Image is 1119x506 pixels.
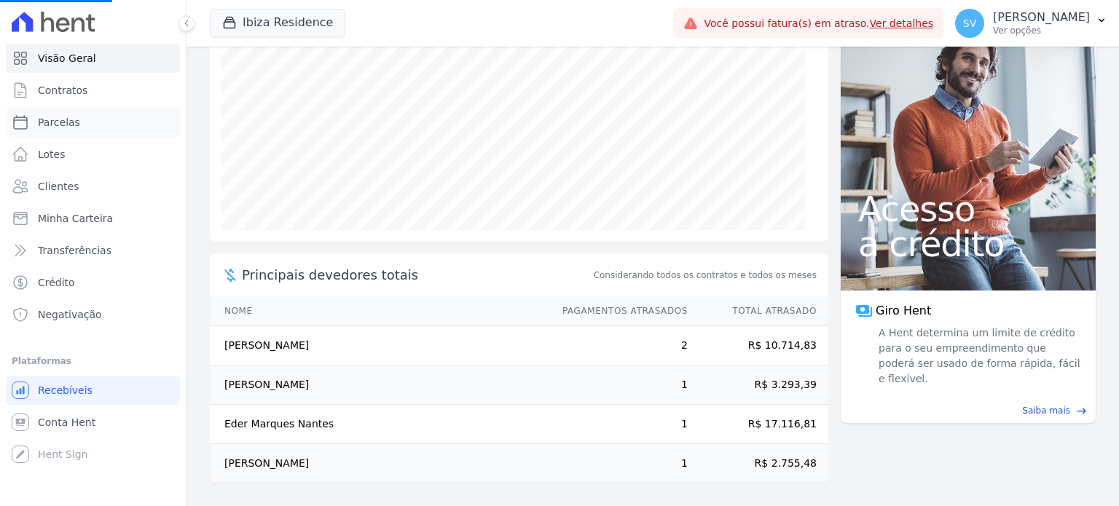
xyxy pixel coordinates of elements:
td: [PERSON_NAME] [210,326,549,365]
span: Transferências [38,243,111,258]
th: Pagamentos Atrasados [549,296,688,326]
td: R$ 2.755,48 [688,444,828,483]
button: SV [PERSON_NAME] Ver opções [943,3,1119,44]
span: Crédito [38,275,75,290]
span: Parcelas [38,115,80,130]
td: [PERSON_NAME] [210,444,549,483]
span: Minha Carteira [38,211,113,226]
td: 1 [549,365,688,405]
span: a crédito [858,226,1078,261]
td: R$ 17.116,81 [688,405,828,444]
p: [PERSON_NAME] [993,10,1090,25]
span: SV [963,18,976,28]
p: Ver opções [993,25,1090,36]
th: Nome [210,296,549,326]
a: Saiba mais east [849,404,1087,417]
a: Recebíveis [6,376,180,405]
a: Conta Hent [6,408,180,437]
a: Lotes [6,140,180,169]
td: 2 [549,326,688,365]
a: Minha Carteira [6,204,180,233]
span: Você possui fatura(s) em atraso. [704,16,933,31]
button: Ibiza Residence [210,9,345,36]
span: Saiba mais [1022,404,1070,417]
span: Principais devedores totais [242,265,591,285]
span: Visão Geral [38,51,96,66]
span: east [1076,406,1087,416]
span: Giro Hent [876,302,931,320]
span: A Hent determina um limite de crédito para o seu empreendimento que poderá ser usado de forma ráp... [876,325,1081,387]
td: Eder Marques Nantes [210,405,549,444]
td: R$ 10.714,83 [688,326,828,365]
span: Lotes [38,147,66,162]
td: 1 [549,405,688,444]
a: Ver detalhes [870,17,934,29]
a: Crédito [6,268,180,297]
span: Considerando todos os contratos e todos os meses [594,269,817,282]
a: Visão Geral [6,44,180,73]
span: Contratos [38,83,87,98]
a: Clientes [6,172,180,201]
span: Recebíveis [38,383,93,398]
a: Parcelas [6,108,180,137]
td: [PERSON_NAME] [210,365,549,405]
span: Conta Hent [38,415,95,430]
a: Contratos [6,76,180,105]
th: Total Atrasado [688,296,828,326]
td: R$ 3.293,39 [688,365,828,405]
td: 1 [549,444,688,483]
span: Acesso [858,191,1078,226]
a: Transferências [6,236,180,265]
a: Negativação [6,300,180,329]
span: Clientes [38,179,79,194]
div: Plataformas [12,352,174,370]
span: Negativação [38,307,102,322]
